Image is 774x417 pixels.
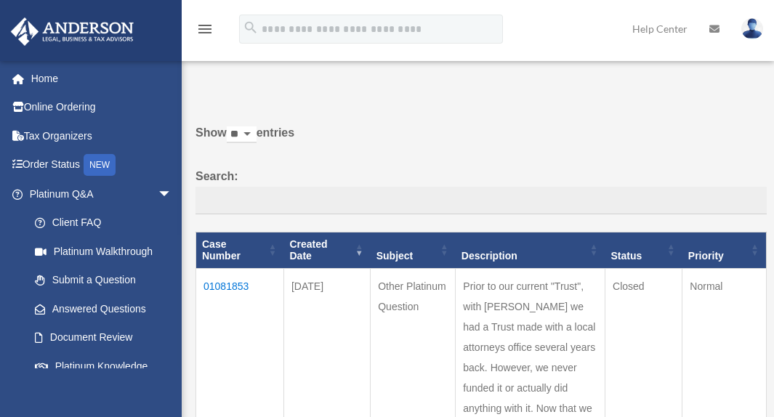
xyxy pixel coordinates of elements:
select: Showentries [227,126,257,143]
a: Client FAQ [20,208,187,238]
th: Subject: activate to sort column ascending [371,232,456,269]
a: Home [10,64,194,93]
th: Status: activate to sort column ascending [605,232,682,269]
div: NEW [84,154,116,176]
th: Priority: activate to sort column ascending [682,232,767,269]
label: Show entries [195,123,767,158]
a: Answered Questions [20,294,180,323]
a: Tax Organizers [10,121,194,150]
i: search [243,20,259,36]
a: Platinum Knowledge Room [20,352,187,398]
span: arrow_drop_down [158,179,187,209]
img: User Pic [741,18,763,39]
th: Case Number: activate to sort column ascending [196,232,284,269]
a: Document Review [20,323,187,352]
a: menu [196,25,214,38]
th: Created Date: activate to sort column ascending [283,232,370,269]
input: Search: [195,187,767,214]
label: Search: [195,166,767,214]
a: Submit a Question [20,266,187,295]
th: Description: activate to sort column ascending [456,232,605,269]
a: Order StatusNEW [10,150,194,180]
a: Platinum Walkthrough [20,237,187,266]
i: menu [196,20,214,38]
a: Online Ordering [10,93,194,122]
a: Platinum Q&Aarrow_drop_down [10,179,187,208]
img: Anderson Advisors Platinum Portal [7,17,138,46]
